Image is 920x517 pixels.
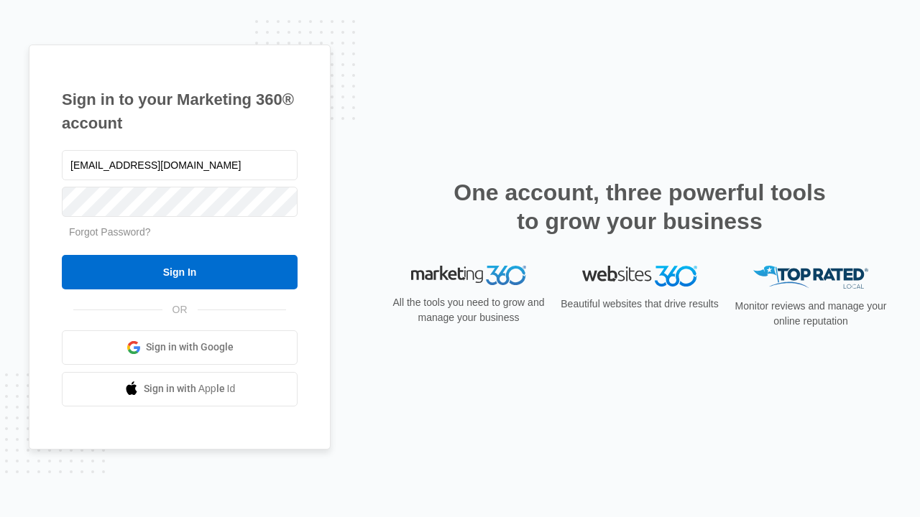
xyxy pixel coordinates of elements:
[62,330,298,365] a: Sign in with Google
[162,302,198,317] span: OR
[730,299,891,329] p: Monitor reviews and manage your online reputation
[62,255,298,289] input: Sign In
[62,372,298,406] a: Sign in with Apple Id
[69,226,151,238] a: Forgot Password?
[559,297,720,312] p: Beautiful websites that drive results
[582,266,697,287] img: Websites 360
[146,340,234,355] span: Sign in with Google
[388,295,549,325] p: All the tools you need to grow and manage your business
[144,381,236,396] span: Sign in with Apple Id
[62,150,298,180] input: Email
[62,88,298,135] h1: Sign in to your Marketing 360® account
[753,266,868,289] img: Top Rated Local
[411,266,526,286] img: Marketing 360
[449,178,830,236] h2: One account, three powerful tools to grow your business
